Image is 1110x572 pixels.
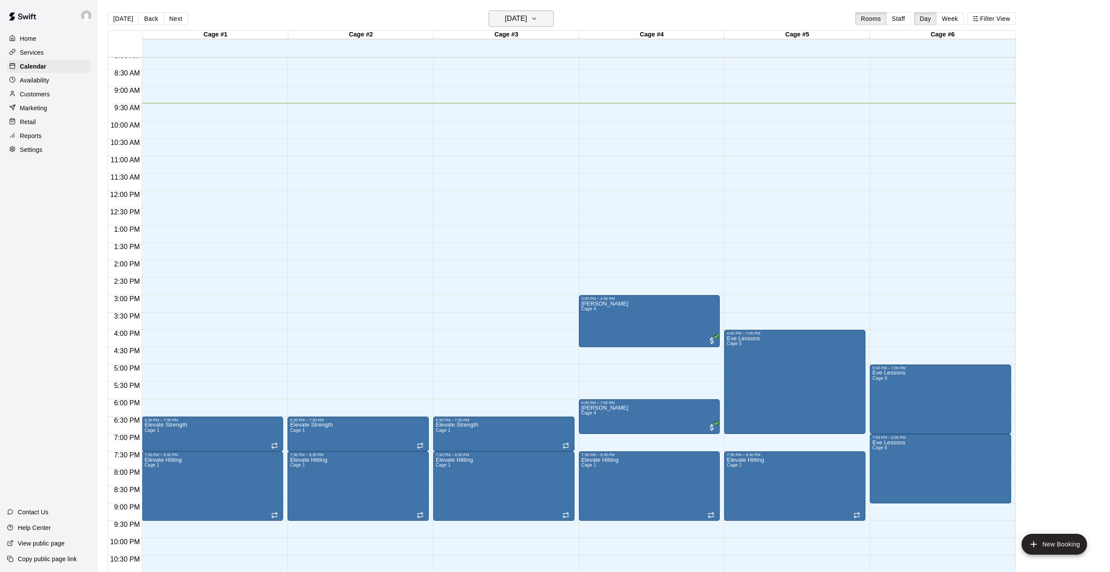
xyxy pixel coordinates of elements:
[434,31,579,39] div: Cage #3
[417,512,424,519] span: Recurring event
[725,31,870,39] div: Cage #5
[581,411,596,415] span: Cage 4
[112,87,142,94] span: 9:00 AM
[562,512,569,519] span: Recurring event
[18,555,77,563] p: Copy public page link
[967,12,1015,25] button: Filter View
[581,463,596,467] span: Cage 1
[108,122,142,129] span: 10:00 AM
[18,508,49,516] p: Contact Us
[7,60,91,73] a: Calendar
[112,295,142,302] span: 3:00 PM
[108,538,142,546] span: 10:00 PM
[81,10,91,21] img: Eve Gaw
[579,31,724,39] div: Cage #4
[886,12,911,25] button: Staff
[7,46,91,59] a: Services
[855,12,886,25] button: Rooms
[142,451,283,521] div: 7:30 PM – 9:30 PM: Elevate Hitting
[287,417,429,451] div: 6:30 PM – 7:30 PM: Elevate Strength
[287,451,429,521] div: 7:30 PM – 9:30 PM: Elevate Hitting
[108,556,142,563] span: 10:30 PM
[1022,534,1087,555] button: add
[290,428,305,433] span: Cage 1
[144,418,281,422] div: 6:30 PM – 7:30 PM
[7,102,91,115] a: Marketing
[581,401,718,405] div: 6:00 PM – 7:00 PM
[872,366,1009,370] div: 5:00 PM – 7:00 PM
[112,330,142,337] span: 4:00 PM
[436,453,572,457] div: 7:30 PM – 9:30 PM
[7,74,91,87] div: Availability
[7,32,91,45] a: Home
[108,174,142,181] span: 11:30 AM
[581,453,718,457] div: 7:30 PM – 9:30 PM
[562,442,569,449] span: Recurring event
[112,243,142,250] span: 1:30 PM
[20,104,47,112] p: Marketing
[79,7,98,24] div: Eve Gaw
[20,118,36,126] p: Retail
[870,434,1011,503] div: 7:00 PM – 9:00 PM: Eve Lessons
[20,34,36,43] p: Home
[7,115,91,128] a: Retail
[724,330,865,434] div: 4:00 PM – 7:00 PM: Eve Lessons
[144,453,281,457] div: 7:30 PM – 9:30 PM
[144,428,159,433] span: Cage 1
[112,382,142,389] span: 5:30 PM
[727,341,741,346] span: Cage 5
[144,463,159,467] span: Cage 1
[112,365,142,372] span: 5:00 PM
[581,296,718,301] div: 3:00 PM – 4:30 PM
[417,442,424,449] span: Recurring event
[708,336,716,345] span: All customers have paid
[108,156,142,164] span: 11:00 AM
[914,12,937,25] button: Day
[727,463,741,467] span: Cage 1
[18,539,65,548] p: View public page
[112,451,142,459] span: 7:30 PM
[108,139,142,146] span: 10:30 AM
[433,417,575,451] div: 6:30 PM – 7:30 PM: Elevate Strength
[581,306,596,311] span: Cage 4
[872,376,887,381] span: Cage 6
[7,129,91,142] a: Reports
[20,62,46,71] p: Calendar
[112,260,142,268] span: 2:00 PM
[724,451,865,521] div: 7:30 PM – 9:30 PM: Elevate Hitting
[108,12,139,25] button: [DATE]
[870,31,1015,39] div: Cage #6
[290,418,426,422] div: 6:30 PM – 7:30 PM
[7,88,91,101] a: Customers
[20,131,42,140] p: Reports
[579,451,720,521] div: 7:30 PM – 9:30 PM: Elevate Hitting
[579,295,720,347] div: 3:00 PM – 4:30 PM: Peter Wilkinson
[288,31,434,39] div: Cage #2
[727,331,863,335] div: 4:00 PM – 7:00 PM
[20,48,44,57] p: Services
[489,10,554,27] button: [DATE]
[290,453,426,457] div: 7:30 PM – 9:30 PM
[112,486,142,493] span: 8:30 PM
[112,521,142,528] span: 9:30 PM
[112,347,142,355] span: 4:30 PM
[112,469,142,476] span: 8:00 PM
[18,523,51,532] p: Help Center
[708,512,715,519] span: Recurring event
[112,312,142,320] span: 3:30 PM
[143,31,288,39] div: Cage #1
[436,428,451,433] span: Cage 1
[112,503,142,511] span: 9:00 PM
[708,423,716,432] span: All customers have paid
[112,226,142,233] span: 1:00 PM
[579,399,720,434] div: 6:00 PM – 7:00 PM: Dempsey Jack
[290,463,305,467] span: Cage 1
[433,451,575,521] div: 7:30 PM – 9:30 PM: Elevate Hitting
[108,191,142,198] span: 12:00 PM
[20,90,50,99] p: Customers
